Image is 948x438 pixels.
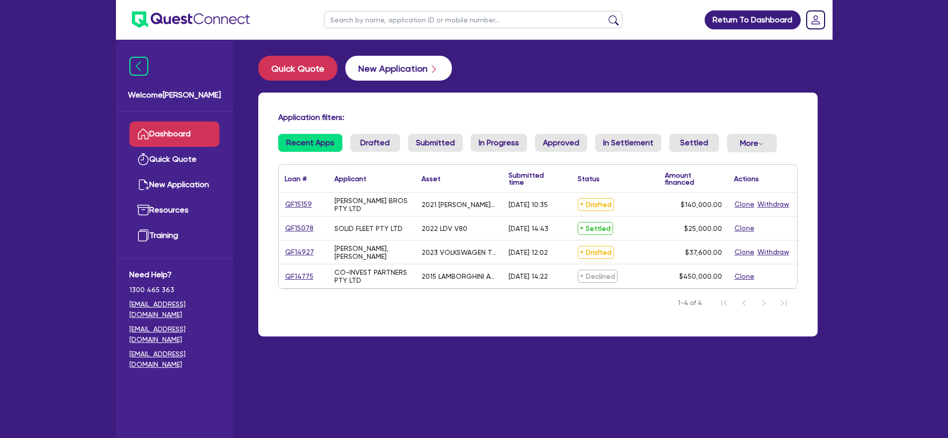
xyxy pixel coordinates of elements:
[509,272,548,280] div: [DATE] 14:22
[578,222,613,235] span: Settled
[285,246,315,258] a: QF14927
[137,153,149,165] img: quick-quote
[669,134,719,152] a: Settled
[578,198,614,211] span: Drafted
[129,172,219,198] a: New Application
[258,56,337,81] button: Quick Quote
[734,175,759,182] div: Actions
[665,172,722,186] div: Amount financed
[421,272,497,280] div: 2015 LAMBORGHINI AVENTADOR
[734,246,755,258] button: Clone
[137,229,149,241] img: training
[285,271,314,282] a: QF14775
[129,198,219,223] a: Resources
[421,201,497,209] div: 2021 [PERSON_NAME] Actors 2658
[734,293,754,313] button: Previous Page
[129,147,219,172] a: Quick Quote
[285,175,307,182] div: Loan #
[509,248,548,256] div: [DATE] 12:02
[334,268,410,284] div: CO-INVEST PARTNERS PTY LTD
[757,199,790,210] button: Withdraw
[334,175,366,182] div: Applicant
[129,349,219,370] a: [EMAIL_ADDRESS][DOMAIN_NAME]
[324,11,623,28] input: Search by name, application ID or mobile number...
[705,10,801,29] a: Return To Dashboard
[334,197,410,213] div: [PERSON_NAME] BROS PTY LTD
[137,179,149,191] img: new-application
[132,11,250,28] img: quest-connect-logo-blue
[129,121,219,147] a: Dashboard
[509,201,548,209] div: [DATE] 10:35
[578,246,614,259] span: Drafted
[774,293,794,313] button: Last Page
[350,134,400,152] a: Drafted
[421,248,497,256] div: 2023 VOLKSWAGEN TIGUAN
[734,222,755,234] button: Clone
[129,299,219,320] a: [EMAIL_ADDRESS][DOMAIN_NAME]
[509,172,557,186] div: Submitted time
[285,222,314,234] a: QF15078
[535,134,587,152] a: Approved
[278,112,798,122] h4: Application filters:
[681,201,722,209] span: $140,000.00
[727,134,777,152] button: Dropdown toggle
[471,134,527,152] a: In Progress
[334,224,403,232] div: SOLID FLEET PTY LTD
[757,246,790,258] button: Withdraw
[129,269,219,281] span: Need Help?
[734,199,755,210] button: Clone
[578,270,618,283] span: Declined
[734,271,755,282] button: Clone
[684,224,722,232] span: $25,000.00
[129,223,219,248] a: Training
[128,89,221,101] span: Welcome [PERSON_NAME]
[129,57,148,76] img: icon-menu-close
[803,7,829,33] a: Dropdown toggle
[258,56,345,81] a: Quick Quote
[345,56,452,81] button: New Application
[754,293,774,313] button: Next Page
[408,134,463,152] a: Submitted
[334,244,410,260] div: [PERSON_NAME], [PERSON_NAME]
[129,324,219,345] a: [EMAIL_ADDRESS][DOMAIN_NAME]
[679,272,722,280] span: $450,000.00
[129,285,219,295] span: 1300 465 363
[678,298,702,308] span: 1-4 of 4
[421,175,440,182] div: Asset
[421,224,467,232] div: 2022 LDV V80
[509,224,548,232] div: [DATE] 14:43
[578,175,600,182] div: Status
[278,134,342,152] a: Recent Apps
[285,199,313,210] a: QF15159
[685,248,722,256] span: $37,600.00
[595,134,661,152] a: In Settlement
[137,204,149,216] img: resources
[714,293,734,313] button: First Page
